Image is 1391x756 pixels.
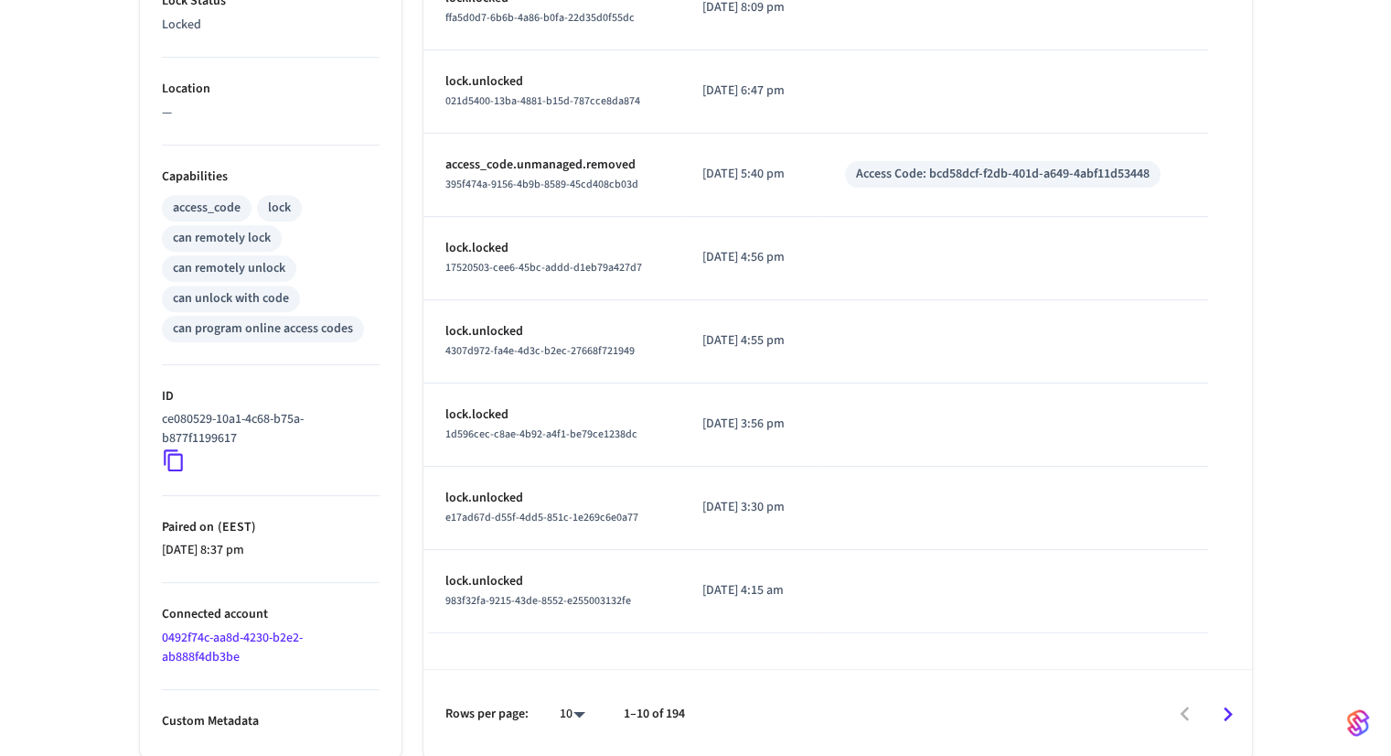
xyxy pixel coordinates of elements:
[1347,708,1369,738] img: SeamLogoGradient.69752ec5.svg
[162,167,380,187] p: Capabilities
[445,239,659,258] p: lock.locked
[173,199,241,218] div: access_code
[702,81,800,101] p: [DATE] 6:47 pm
[702,331,800,351] p: [DATE] 4:55 pm
[445,156,659,175] p: access_code.unmanaged.removed
[445,510,638,525] span: e17ad67d-d55f-4dd5-851c-1e269c6e0a77
[624,705,685,724] p: 1–10 of 194
[162,712,380,731] p: Custom Metadata
[445,260,642,275] span: 17520503-cee6-45bc-addd-d1eb79a427d7
[173,259,285,278] div: can remotely unlock
[702,415,800,434] p: [DATE] 3:56 pm
[551,701,594,728] div: 10
[856,165,1150,184] div: Access Code: bcd58dcf-f2db-401d-a649-4abf11d53448
[162,541,380,560] p: [DATE] 8:37 pm
[702,581,800,600] p: [DATE] 4:15 am
[173,319,353,339] div: can program online access codes
[445,177,638,192] span: 395f474a-9156-4b9b-8589-45cd408cb03d
[162,16,380,35] p: Locked
[445,572,659,591] p: lock.unlocked
[445,72,659,92] p: lock.unlocked
[162,605,380,624] p: Connected account
[445,427,637,442] span: 1d596cec-c8ae-4b92-a4f1-be79ce1238dc
[268,199,291,218] div: lock
[445,93,640,109] span: 021d5400-13ba-4881-b15d-787cce8da874
[162,103,380,123] p: —
[702,498,800,517] p: [DATE] 3:30 pm
[162,80,380,99] p: Location
[445,705,529,724] p: Rows per page:
[162,518,380,537] p: Paired on
[702,248,800,267] p: [DATE] 4:56 pm
[173,229,271,248] div: can remotely lock
[162,629,303,666] a: 0492f74c-aa8d-4230-b2e2-ab888f4db3be
[445,405,659,425] p: lock.locked
[702,165,800,184] p: [DATE] 5:40 pm
[162,410,372,448] p: ce080529-10a1-4c68-b75a-b877f1199617
[445,489,659,508] p: lock.unlocked
[445,343,635,359] span: 4307d972-fa4e-4d3c-b2ec-27668f721949
[173,289,289,308] div: can unlock with code
[445,10,635,26] span: ffa5d0d7-6b6b-4a86-b0fa-22d35d0f55dc
[445,322,659,341] p: lock.unlocked
[445,593,631,609] span: 983f32fa-9215-43de-8552-e255003132fe
[1206,693,1249,736] button: Go to next page
[162,387,380,406] p: ID
[214,518,256,536] span: ( EEST )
